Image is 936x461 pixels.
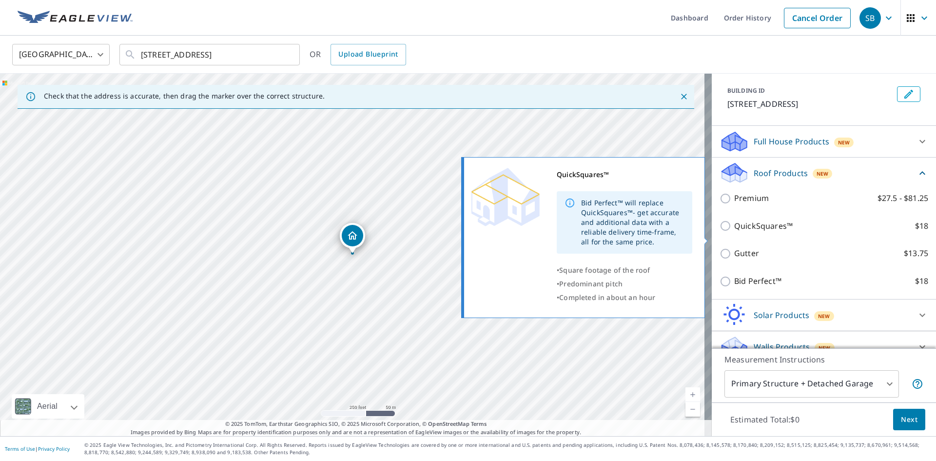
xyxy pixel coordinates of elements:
[784,8,851,28] a: Cancel Order
[18,11,133,25] img: EV Logo
[310,44,406,65] div: OR
[84,441,931,456] p: © 2025 Eagle View Technologies, Inc. and Pictometry International Corp. All Rights Reserved. Repo...
[685,402,700,417] a: Current Level 17, Zoom Out
[893,409,925,431] button: Next
[5,446,70,452] p: |
[754,341,810,353] p: Walls Products
[912,378,923,390] span: Your report will include the primary structure and a detached garage if one exists.
[557,291,692,304] div: •
[734,247,759,260] p: Gutter
[819,344,831,352] span: New
[685,387,700,402] a: Current Level 17, Zoom In
[331,44,406,65] a: Upload Blueprint
[818,312,830,320] span: New
[901,414,917,426] span: Next
[904,247,928,260] p: $13.75
[817,170,829,178] span: New
[720,130,928,153] div: Full House ProductsNew
[897,86,920,102] button: Edit building 1
[5,445,35,452] a: Terms of Use
[859,7,881,29] div: SB
[727,86,765,95] p: BUILDING ID
[915,275,928,287] p: $18
[338,48,398,60] span: Upload Blueprint
[734,275,781,287] p: Bid Perfect™
[754,136,829,147] p: Full House Products
[754,309,809,321] p: Solar Products
[877,192,928,204] p: $27.5 - $81.25
[428,420,469,427] a: OpenStreetMap
[557,168,692,181] div: QuickSquares™
[727,98,893,110] p: [STREET_ADDRESS]
[38,445,70,452] a: Privacy Policy
[720,161,928,184] div: Roof ProductsNew
[471,168,540,226] img: Premium
[471,420,487,427] a: Terms
[557,277,692,291] div: •
[722,409,807,430] p: Estimated Total: $0
[720,335,928,359] div: Walls ProductsNew
[734,192,769,204] p: Premium
[581,194,684,251] div: Bid Perfect™ will replace QuickSquares™- get accurate and additional data with a reliable deliver...
[678,90,690,103] button: Close
[559,293,655,302] span: Completed in about an hour
[559,279,623,288] span: Predominant pitch
[915,220,928,232] p: $18
[34,394,60,419] div: Aerial
[12,394,84,419] div: Aerial
[12,41,110,68] div: [GEOGRAPHIC_DATA]
[44,92,325,100] p: Check that the address is accurate, then drag the marker over the correct structure.
[559,265,650,275] span: Square footage of the roof
[838,139,850,146] span: New
[734,220,793,232] p: QuickSquares™
[141,41,280,68] input: Search by address or latitude-longitude
[225,420,487,428] span: © 2025 TomTom, Earthstar Geographics SIO, © 2025 Microsoft Corporation, ©
[557,263,692,277] div: •
[720,303,928,327] div: Solar ProductsNew
[754,167,808,179] p: Roof Products
[340,223,365,253] div: Dropped pin, building 1, Residential property, 5810 Bass Lake Rd Minneapolis, MN 55429
[724,354,923,365] p: Measurement Instructions
[724,370,899,398] div: Primary Structure + Detached Garage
